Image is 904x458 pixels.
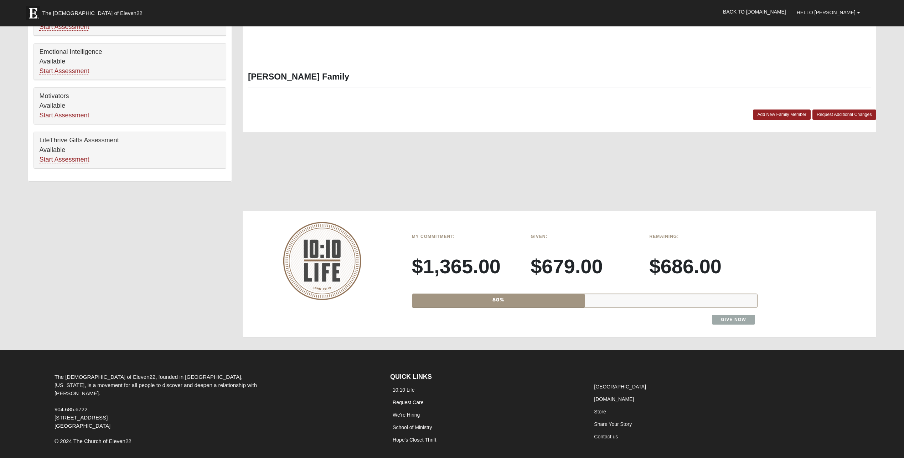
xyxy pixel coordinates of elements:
div: Motivators Available [34,88,226,124]
img: Eleven22 logo [26,6,40,20]
a: Add New Family Member [753,110,811,120]
a: School of Ministry [393,424,432,430]
a: Hello [PERSON_NAME] [791,4,866,21]
span: Hello [PERSON_NAME] [797,10,856,15]
a: 10:10 Life [393,387,415,393]
a: Request Additional Changes [812,110,876,120]
h3: $679.00 [531,254,639,278]
a: Give Now [712,315,755,325]
a: Hope's Closet Thrift [393,437,436,443]
h6: Given: [531,234,639,239]
div: The [DEMOGRAPHIC_DATA] of Eleven22, founded in [GEOGRAPHIC_DATA], [US_STATE], is a movement for a... [49,373,273,430]
h6: Remaining: [650,234,758,239]
a: The [DEMOGRAPHIC_DATA] of Eleven22 [22,2,165,20]
h3: $686.00 [650,254,758,278]
a: We're Hiring [393,412,420,418]
span: [GEOGRAPHIC_DATA] [55,423,110,429]
h3: $1,365.00 [412,254,520,278]
a: Start Assessment [39,156,89,163]
a: [DOMAIN_NAME] [594,396,634,402]
h6: My Commitment: [412,234,520,239]
a: Start Assessment [39,112,89,119]
a: [GEOGRAPHIC_DATA] [594,384,646,390]
h3: [PERSON_NAME] Family [248,72,871,82]
a: Contact us [594,434,618,439]
span: © 2024 The Church of Eleven22 [55,438,131,444]
div: LifeThrive Gifts Assessment Available [34,132,226,168]
a: Back to [DOMAIN_NAME] [718,3,791,21]
div: Emotional Intelligence Available [34,44,226,80]
a: Request Care [393,400,423,405]
a: Start Assessment [39,67,89,75]
a: Share Your Story [594,421,632,427]
span: The [DEMOGRAPHIC_DATA] of Eleven22 [42,10,142,17]
div: 50% [412,294,585,307]
img: 10-10-Life-logo-round-no-scripture.png [283,222,361,300]
a: Store [594,409,606,414]
a: Start Assessment [39,23,89,31]
h4: QUICK LINKS [390,373,581,381]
